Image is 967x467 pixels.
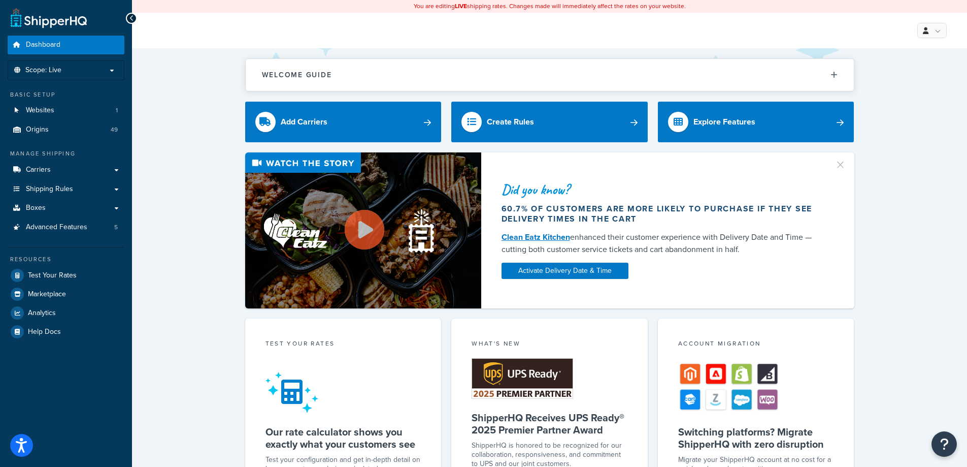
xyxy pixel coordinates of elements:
div: Account Migration [678,339,834,351]
div: What's New [472,339,627,351]
li: Websites [8,101,124,120]
span: Help Docs [28,328,61,336]
img: Video thumbnail [245,152,481,308]
a: Shipping Rules [8,180,124,199]
button: Welcome Guide [246,59,854,91]
div: Explore Features [693,115,755,129]
li: Advanced Features [8,218,124,237]
a: Marketplace [8,285,124,303]
div: 60.7% of customers are more likely to purchase if they see delivery times in the cart [502,204,822,224]
li: Origins [8,120,124,139]
div: Test your rates [265,339,421,351]
a: Dashboard [8,36,124,54]
span: Carriers [26,166,51,174]
div: Basic Setup [8,90,124,99]
div: Add Carriers [281,115,327,129]
div: Resources [8,255,124,264]
div: enhanced their customer experience with Delivery Date and Time — cutting both customer service ti... [502,231,822,256]
a: Create Rules [451,102,648,142]
span: Marketplace [28,290,66,299]
a: Boxes [8,199,124,217]
h2: Welcome Guide [262,71,332,79]
a: Help Docs [8,323,124,341]
span: 1 [116,106,118,115]
div: Create Rules [487,115,534,129]
div: Manage Shipping [8,149,124,158]
a: Advanced Features5 [8,218,124,237]
span: 49 [111,126,118,134]
span: Test Your Rates [28,271,77,280]
a: Test Your Rates [8,266,124,285]
span: Analytics [28,309,56,318]
h5: ShipperHQ Receives UPS Ready® 2025 Premier Partner Award [472,412,627,436]
h5: Our rate calculator shows you exactly what your customers see [265,426,421,450]
span: Boxes [26,204,46,212]
a: Carriers [8,161,124,179]
span: Dashboard [26,41,60,49]
a: Clean Eatz Kitchen [502,231,570,243]
span: Shipping Rules [26,185,73,194]
button: Open Resource Center [931,431,957,457]
div: Did you know? [502,182,822,197]
span: Scope: Live [25,66,61,75]
a: Activate Delivery Date & Time [502,263,628,279]
a: Add Carriers [245,102,442,142]
a: Websites1 [8,101,124,120]
span: Advanced Features [26,223,87,232]
a: Explore Features [658,102,854,142]
a: Analytics [8,304,124,322]
span: 5 [114,223,118,232]
b: LIVE [455,2,467,11]
span: Websites [26,106,54,115]
h5: Switching platforms? Migrate ShipperHQ with zero disruption [678,426,834,450]
span: Origins [26,126,49,134]
a: Origins49 [8,120,124,139]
